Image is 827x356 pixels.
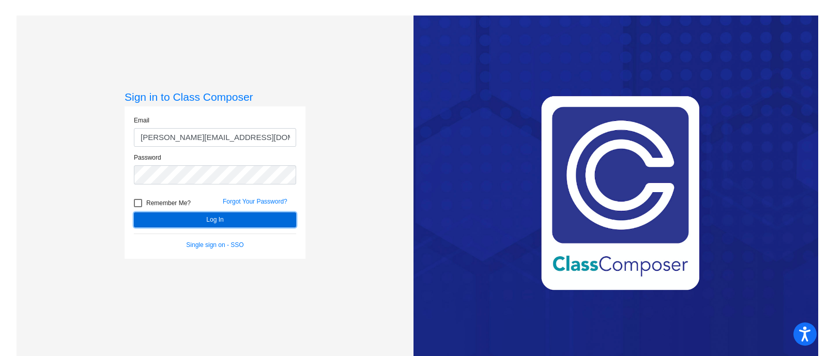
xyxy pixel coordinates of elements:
[134,153,161,162] label: Password
[186,241,243,249] a: Single sign on - SSO
[125,90,305,103] h3: Sign in to Class Composer
[134,212,296,227] button: Log In
[223,198,287,205] a: Forgot Your Password?
[146,197,191,209] span: Remember Me?
[134,116,149,125] label: Email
